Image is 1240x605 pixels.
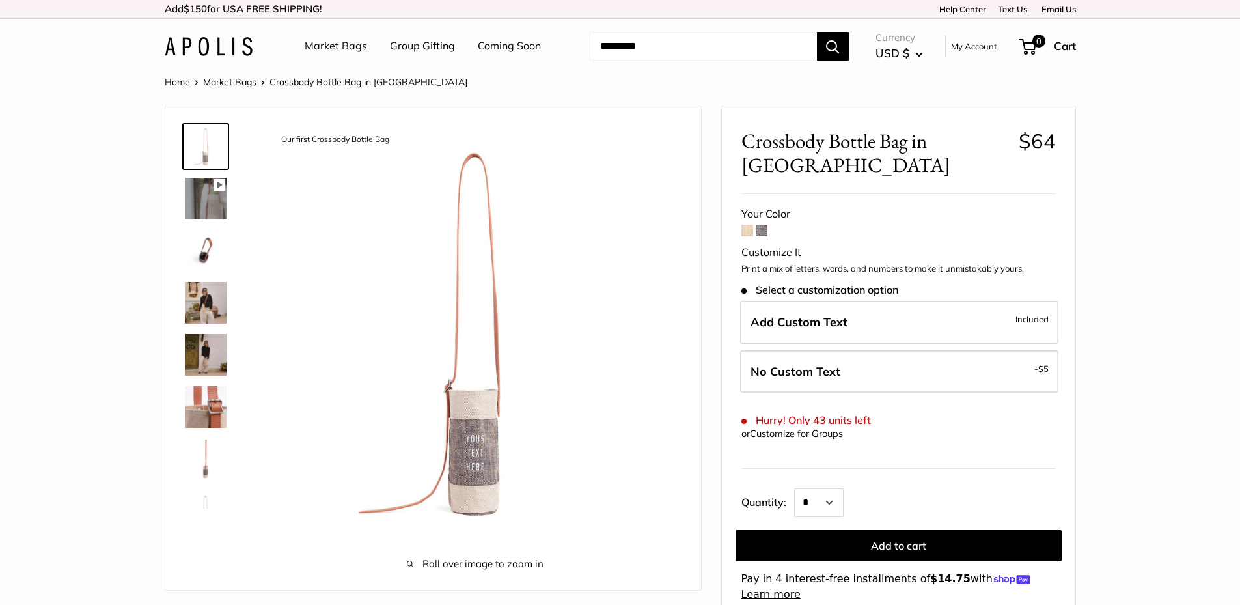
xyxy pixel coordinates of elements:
span: Crossbody Bottle Bag in [GEOGRAPHIC_DATA] [269,76,467,88]
div: or [741,425,843,443]
button: Search [817,32,849,61]
img: description_Even available for group gifting and events [185,178,227,219]
span: $150 [184,3,207,15]
span: USD $ [875,46,909,60]
a: Market Bags [203,76,256,88]
a: description_Effortless style no matter where you are [182,227,229,274]
a: Text Us [998,4,1027,14]
span: Included [1015,311,1049,327]
span: - [1034,361,1049,376]
span: Currency [875,29,923,47]
img: description_Transform your everyday errands into moments of effortless style [185,334,227,376]
span: No Custom Text [751,364,840,379]
span: $5 [1038,363,1049,374]
img: Apolis [165,37,253,56]
button: USD $ [875,43,923,64]
span: Select a customization option [741,284,898,296]
input: Search... [590,32,817,61]
a: description_Effortless Style [182,279,229,326]
a: Crossbody Bottle Bag in Chambray [182,436,229,483]
a: My Account [951,38,997,54]
a: description_Even available for group gifting and events [182,175,229,222]
a: Coming Soon [478,36,541,56]
a: Market Bags [305,36,367,56]
a: Email Us [1037,4,1076,14]
span: Crossbody Bottle Bag in [GEOGRAPHIC_DATA] [741,129,1009,177]
span: $64 [1019,128,1056,154]
a: description_Transform your everyday errands into moments of effortless style [182,331,229,378]
a: Crossbody Bottle Bag in Chambray [182,488,229,535]
span: 0 [1032,35,1045,48]
a: Help Center [935,4,986,14]
img: Crossbody Bottle Bag in Chambray [185,490,227,532]
div: Customize It [741,243,1056,262]
img: description_Our first Crossbody Bottle Bag [269,126,682,538]
img: description_Our first Crossbody Bottle Bag [185,126,227,167]
img: description_Effortless style no matter where you are [185,230,227,272]
span: Hurry! Only 43 units left [741,414,871,427]
img: description_Effortless Style [185,282,227,324]
a: Home [165,76,190,88]
p: Print a mix of letters, words, and numbers to make it unmistakably yours. [741,262,1056,275]
a: description_Our first Crossbody Bottle Bag [182,123,229,170]
span: Cart [1054,39,1076,53]
div: Your Color [741,204,1056,224]
a: Customize for Groups [750,428,843,440]
nav: Breadcrumb [165,74,467,91]
button: Add to cart [736,530,1062,561]
img: Crossbody Bottle Bag in Chambray [185,386,227,428]
img: Crossbody Bottle Bag in Chambray [185,438,227,480]
span: Add Custom Text [751,315,847,330]
span: Roll over image to zoom in [269,555,682,573]
a: 0 Cart [1020,36,1076,57]
label: Quantity: [741,485,794,517]
div: Our first Crossbody Bottle Bag [275,131,396,148]
a: Group Gifting [390,36,455,56]
a: Crossbody Bottle Bag in Chambray [182,384,229,430]
label: Add Custom Text [740,301,1058,344]
label: Leave Blank [740,350,1058,393]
